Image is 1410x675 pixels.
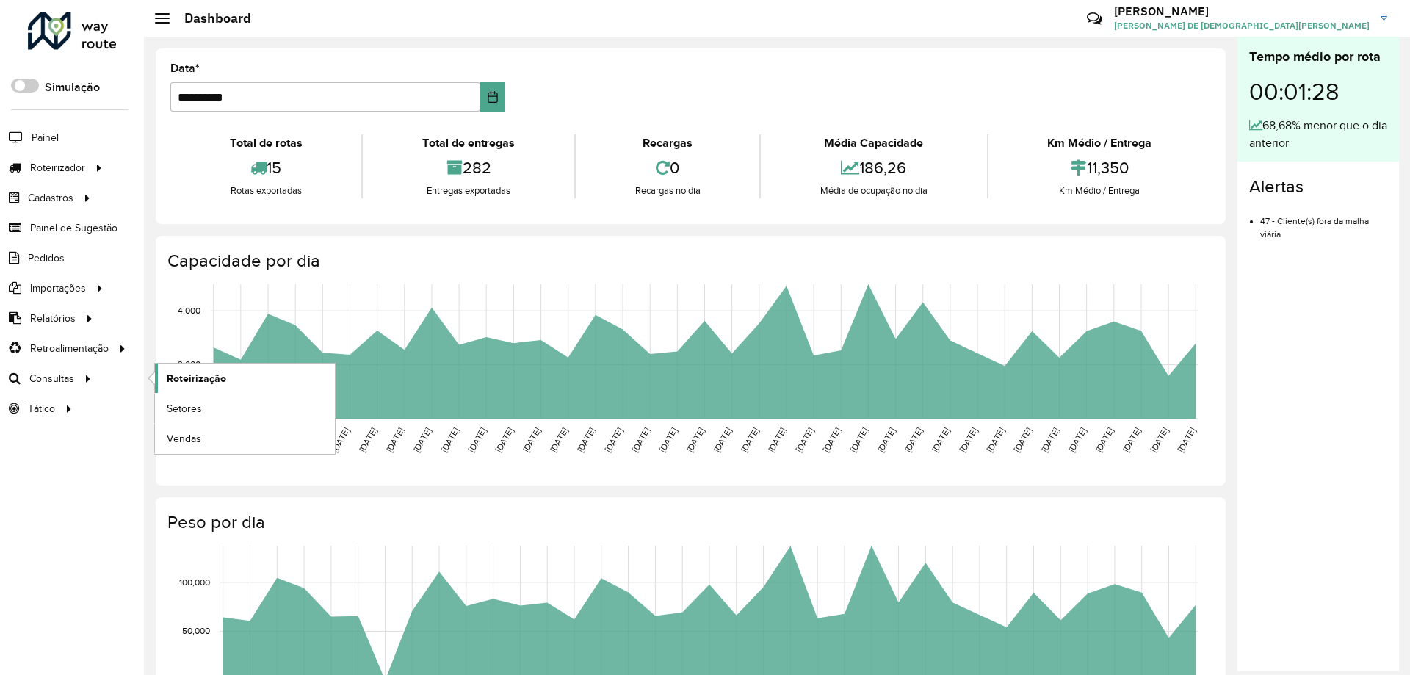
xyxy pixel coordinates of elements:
[167,431,201,447] span: Vendas
[155,424,335,453] a: Vendas
[1249,67,1387,117] div: 00:01:28
[28,190,73,206] span: Cadastros
[764,152,983,184] div: 186,26
[30,311,76,326] span: Relatórios
[1066,426,1088,454] text: [DATE]
[32,130,59,145] span: Painel
[712,426,733,454] text: [DATE]
[28,401,55,416] span: Tático
[848,426,869,454] text: [DATE]
[167,401,202,416] span: Setores
[178,360,200,369] text: 2,000
[575,426,596,454] text: [DATE]
[1260,203,1387,241] li: 47 - Cliente(s) fora da malha viária
[630,426,651,454] text: [DATE]
[493,426,515,454] text: [DATE]
[1114,4,1370,18] h3: [PERSON_NAME]
[903,426,924,454] text: [DATE]
[766,426,787,454] text: [DATE]
[182,627,210,636] text: 50,000
[1176,426,1197,454] text: [DATE]
[167,512,1211,533] h4: Peso por dia
[992,152,1207,184] div: 11,350
[1121,426,1142,454] text: [DATE]
[1093,426,1115,454] text: [DATE]
[178,306,200,315] text: 4,000
[30,281,86,296] span: Importações
[174,184,358,198] div: Rotas exportadas
[958,426,979,454] text: [DATE]
[764,134,983,152] div: Média Capacidade
[384,426,405,454] text: [DATE]
[411,426,433,454] text: [DATE]
[579,134,756,152] div: Recargas
[548,426,569,454] text: [DATE]
[30,160,85,176] span: Roteirizador
[930,426,951,454] text: [DATE]
[357,426,378,454] text: [DATE]
[821,426,842,454] text: [DATE]
[330,426,351,454] text: [DATE]
[174,152,358,184] div: 15
[179,577,210,587] text: 100,000
[30,341,109,356] span: Retroalimentação
[170,59,200,77] label: Data
[603,426,624,454] text: [DATE]
[29,371,74,386] span: Consultas
[155,394,335,423] a: Setores
[45,79,100,96] label: Simulação
[1249,176,1387,198] h4: Alertas
[684,426,706,454] text: [DATE]
[1114,19,1370,32] span: [PERSON_NAME] DE [DEMOGRAPHIC_DATA][PERSON_NAME]
[1249,117,1387,152] div: 68,68% menor que o dia anterior
[174,134,358,152] div: Total de rotas
[1039,426,1060,454] text: [DATE]
[28,250,65,266] span: Pedidos
[366,152,570,184] div: 282
[739,426,760,454] text: [DATE]
[579,152,756,184] div: 0
[366,184,570,198] div: Entregas exportadas
[155,364,335,393] a: Roteirização
[170,10,251,26] h2: Dashboard
[439,426,460,454] text: [DATE]
[657,426,679,454] text: [DATE]
[480,82,506,112] button: Choose Date
[1012,426,1033,454] text: [DATE]
[1249,47,1387,67] div: Tempo médio por rota
[167,250,1211,272] h4: Capacidade por dia
[992,134,1207,152] div: Km Médio / Entrega
[167,371,226,386] span: Roteirização
[1079,3,1110,35] a: Contato Rápido
[1149,426,1170,454] text: [DATE]
[985,426,1006,454] text: [DATE]
[579,184,756,198] div: Recargas no dia
[466,426,488,454] text: [DATE]
[30,220,117,236] span: Painel de Sugestão
[992,184,1207,198] div: Km Médio / Entrega
[875,426,897,454] text: [DATE]
[521,426,542,454] text: [DATE]
[764,184,983,198] div: Média de ocupação no dia
[366,134,570,152] div: Total de entregas
[794,426,815,454] text: [DATE]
